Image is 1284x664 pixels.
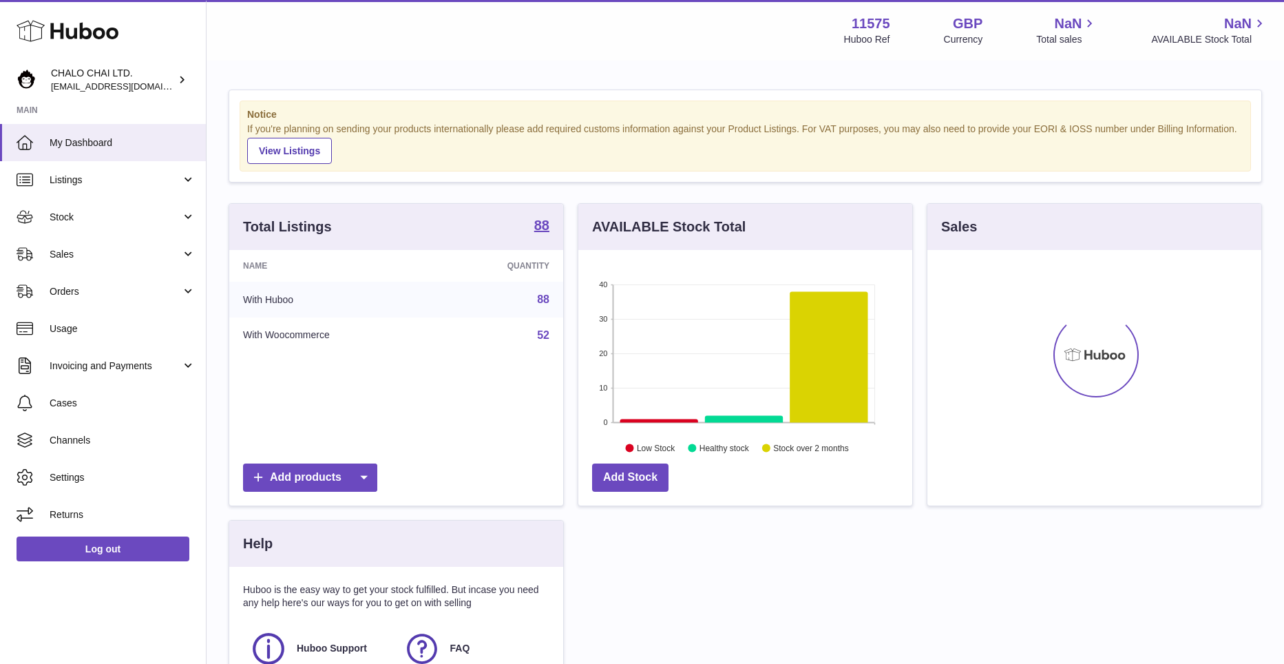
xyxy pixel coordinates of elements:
[50,360,181,373] span: Invoicing and Payments
[599,384,607,392] text: 10
[603,418,607,426] text: 0
[51,81,202,92] span: [EMAIL_ADDRESS][DOMAIN_NAME]
[50,248,181,261] span: Sales
[599,280,607,289] text: 40
[50,211,181,224] span: Stock
[436,250,563,282] th: Quantity
[844,33,890,46] div: Huboo Ref
[592,464,669,492] a: Add Stock
[17,537,189,561] a: Log out
[599,349,607,357] text: 20
[243,535,273,553] h3: Help
[1224,14,1252,33] span: NaN
[50,508,196,521] span: Returns
[1036,33,1097,46] span: Total sales
[297,642,367,655] span: Huboo Support
[537,293,549,305] a: 88
[534,218,549,232] strong: 88
[50,322,196,335] span: Usage
[941,218,977,236] h3: Sales
[243,464,377,492] a: Add products
[50,397,196,410] span: Cases
[637,443,675,453] text: Low Stock
[773,443,848,453] text: Stock over 2 months
[953,14,982,33] strong: GBP
[852,14,890,33] strong: 11575
[699,443,750,453] text: Healthy stock
[592,218,746,236] h3: AVAILABLE Stock Total
[450,642,470,655] span: FAQ
[1151,14,1267,46] a: NaN AVAILABLE Stock Total
[944,33,983,46] div: Currency
[247,123,1243,164] div: If you're planning on sending your products internationally please add required customs informati...
[50,136,196,149] span: My Dashboard
[17,70,37,90] img: Chalo@chalocompany.com
[50,434,196,447] span: Channels
[1151,33,1267,46] span: AVAILABLE Stock Total
[1054,14,1082,33] span: NaN
[247,138,332,164] a: View Listings
[247,108,1243,121] strong: Notice
[229,318,436,353] td: With Woocommerce
[51,67,175,93] div: CHALO CHAI LTD.
[229,250,436,282] th: Name
[243,218,332,236] h3: Total Listings
[534,218,549,235] a: 88
[1036,14,1097,46] a: NaN Total sales
[229,282,436,318] td: With Huboo
[243,583,549,610] p: Huboo is the easy way to get your stock fulfilled. But incase you need any help here's our ways f...
[537,329,549,341] a: 52
[50,174,181,187] span: Listings
[599,315,607,323] text: 30
[50,285,181,298] span: Orders
[50,471,196,484] span: Settings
